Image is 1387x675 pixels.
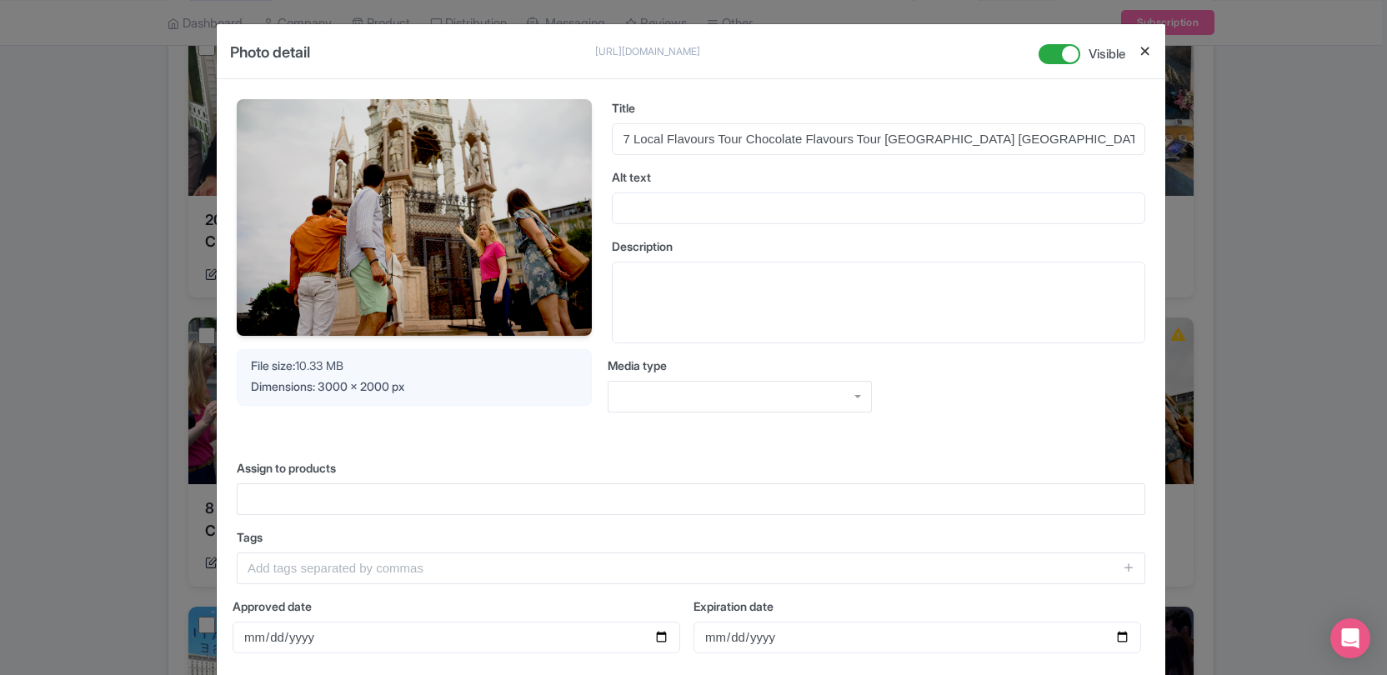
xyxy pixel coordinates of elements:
[237,99,592,336] img: 7_Local_Flavours_Tour_Chocolate_Flavours_Tour_Geneva_Switzerland.PNG_hca6jk.png
[251,358,295,372] span: File size:
[612,101,635,115] span: Title
[237,552,1145,584] input: Add tags separated by commas
[608,358,667,372] span: Media type
[230,41,310,78] h4: Photo detail
[237,530,263,544] span: Tags
[612,170,651,184] span: Alt text
[1139,41,1152,62] button: Close
[595,44,754,59] p: [URL][DOMAIN_NAME]
[237,461,336,475] span: Assign to products
[612,239,673,253] span: Description
[693,599,774,613] span: Expiration date
[1330,618,1370,658] div: Open Intercom Messenger
[233,599,312,613] span: Approved date
[251,357,578,374] div: 10.33 MB
[1089,45,1125,64] span: Visible
[251,379,404,393] span: Dimensions: 3000 x 2000 px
